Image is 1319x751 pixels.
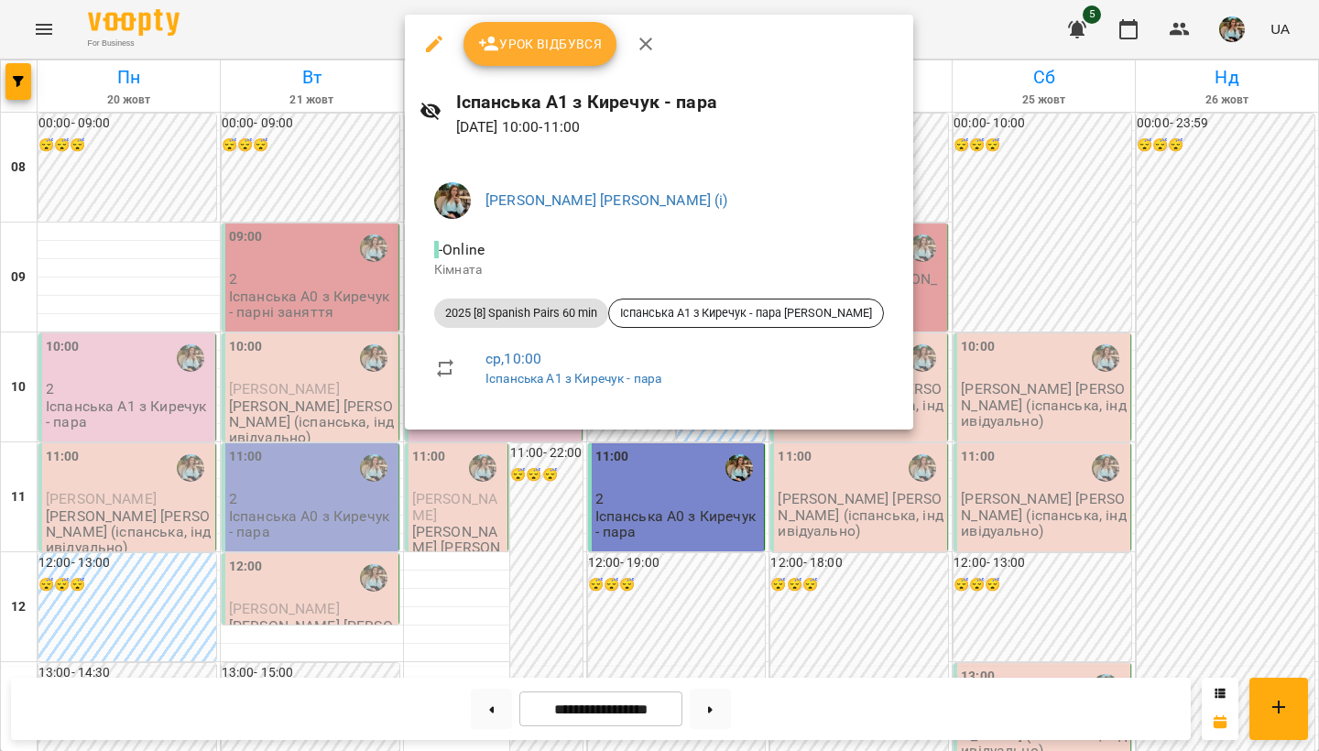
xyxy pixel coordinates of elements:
div: Іспанська А1 з Киречук - пара [PERSON_NAME] [608,299,884,328]
span: 2025 [8] Spanish Pairs 60 min [434,305,608,321]
p: [DATE] 10:00 - 11:00 [456,116,899,138]
p: Кімната [434,261,884,279]
a: ср , 10:00 [485,350,541,367]
h6: Іспанська А1 з Киречук - пара [456,88,899,116]
span: Урок відбувся [478,33,603,55]
img: 856b7ccd7d7b6bcc05e1771fbbe895a7.jfif [434,182,471,219]
span: Іспанська А1 з Киречук - пара [PERSON_NAME] [609,305,883,321]
a: Іспанська А1 з Киречук - пара [485,371,661,386]
button: Урок відбувся [463,22,617,66]
span: - Online [434,241,488,258]
a: [PERSON_NAME] [PERSON_NAME] (і) [485,191,728,209]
